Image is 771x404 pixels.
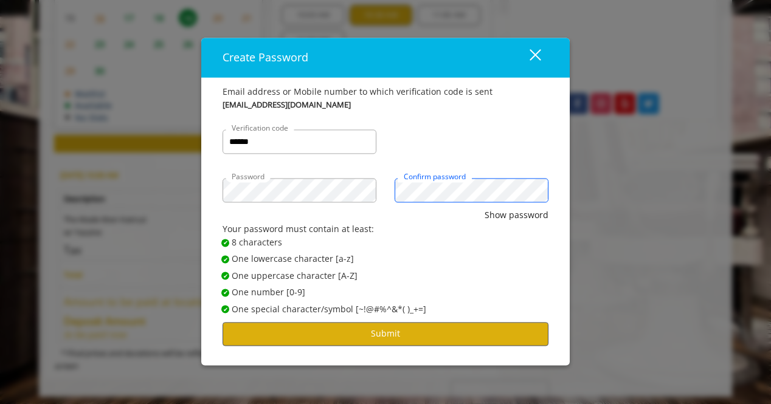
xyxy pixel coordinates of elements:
div: Your password must contain at least: [223,222,548,236]
span: One lowercase character [a-z] [232,253,354,266]
label: Confirm password [398,171,472,183]
button: Show password [485,209,548,222]
button: Submit [223,322,548,346]
span: One number [0-9] [232,286,305,300]
input: Password [223,179,376,203]
span: One uppercase character [A-Z] [232,269,358,282]
button: close dialog [507,45,548,70]
span: One special character/symbol [~!@#%^&*( )_+=] [232,303,426,316]
label: Password [226,171,271,183]
div: Email address or Mobile number to which verification code is sent [223,85,548,98]
input: Verification code [223,130,376,154]
input: Confirm password [395,179,548,203]
b: [EMAIL_ADDRESS][DOMAIN_NAME] [223,99,351,112]
div: close dialog [516,49,540,67]
label: Verification code [226,123,294,134]
span: ✔ [223,255,228,264]
span: Create Password [223,50,308,64]
span: ✔ [223,271,228,281]
span: ✔ [223,304,228,314]
span: ✔ [223,288,228,298]
span: ✔ [223,238,228,248]
span: 8 characters [232,236,282,249]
